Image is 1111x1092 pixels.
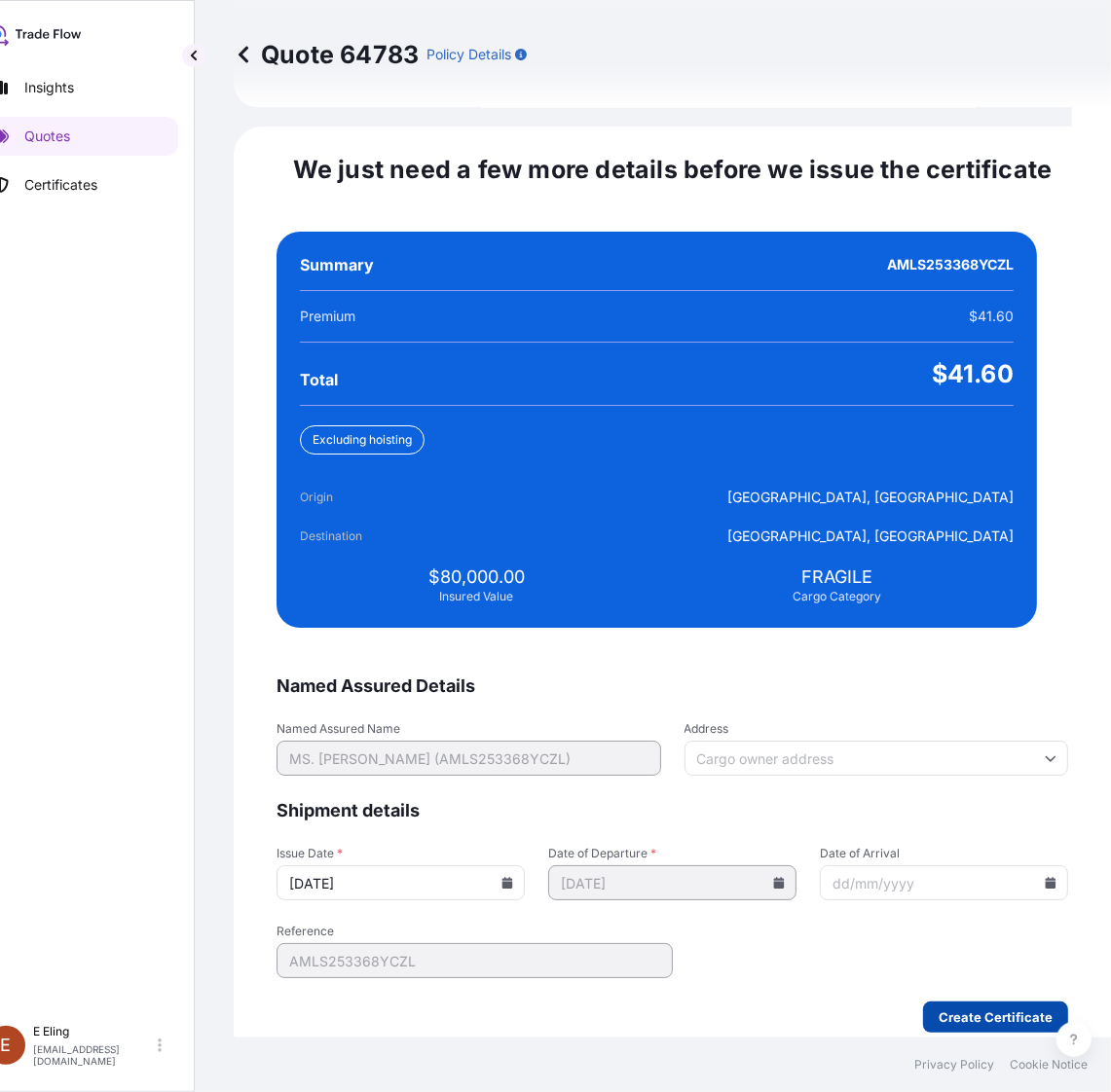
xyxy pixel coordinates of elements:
[1,1036,12,1055] span: E
[277,924,673,939] span: Reference
[914,1057,994,1073] a: Privacy Policy
[24,78,74,97] p: Insights
[1010,1057,1088,1073] a: Cookie Notice
[300,425,425,455] div: Excluding hoisting
[727,527,1014,546] span: [GEOGRAPHIC_DATA], [GEOGRAPHIC_DATA]
[24,127,70,146] p: Quotes
[293,154,1053,185] span: We just need a few more details before we issue the certificate
[548,865,796,900] input: dd/mm/yyyy
[969,307,1014,326] span: $41.60
[793,589,881,604] span: Cargo Category
[300,370,338,389] span: Total
[820,865,1068,900] input: dd/mm/yyyy
[277,721,661,737] span: Named Assured Name
[24,175,97,195] p: Certificates
[33,1043,154,1067] p: [EMAIL_ADDRESS][DOMAIN_NAME]
[33,1024,154,1039] p: E Eling
[548,846,796,861] span: Date of Departure
[277,865,525,900] input: dd/mm/yyyy
[932,358,1014,389] span: $41.60
[685,741,1069,776] input: Cargo owner address
[300,488,409,507] span: Origin
[426,45,511,64] p: Policy Details
[439,589,513,604] span: Insured Value
[234,39,419,70] p: Quote 64783
[300,527,409,546] span: Destination
[887,255,1014,274] span: AMLS253368YCZL
[820,846,1068,861] span: Date of Arrival
[277,799,1068,822] span: Shipment details
[300,307,355,326] span: Premium
[939,1007,1053,1027] p: Create Certificate
[801,565,872,589] span: FRAGILE
[277,674,1068,698] span: Named Assured Details
[685,721,1069,737] span: Address
[277,943,673,978] input: Your internal reference
[300,255,374,274] span: Summary
[923,1001,1068,1033] button: Create Certificate
[277,846,525,861] span: Issue Date
[428,565,525,589] span: $80,000.00
[727,488,1014,507] span: [GEOGRAPHIC_DATA], [GEOGRAPHIC_DATA]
